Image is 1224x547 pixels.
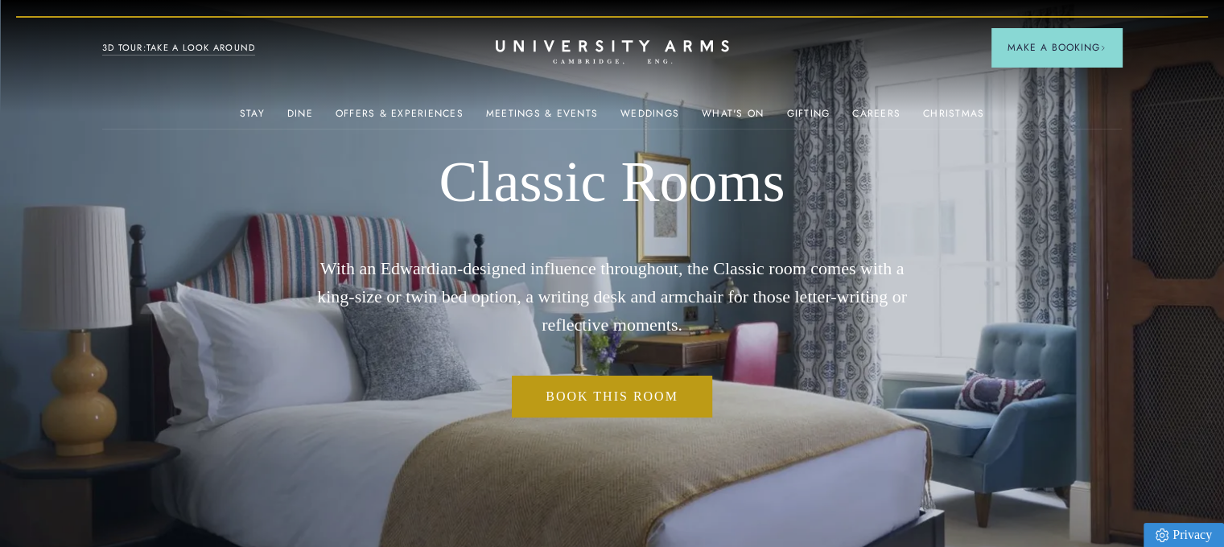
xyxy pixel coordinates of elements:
a: Weddings [620,108,679,129]
a: What's On [702,108,764,129]
a: Careers [852,108,900,129]
a: Gifting [786,108,830,129]
a: Dine [287,108,313,129]
a: Christmas [923,108,984,129]
img: Arrow icon [1100,45,1106,51]
a: Offers & Experiences [336,108,464,129]
a: Privacy [1144,523,1224,547]
a: Home [496,40,729,65]
a: Meetings & Events [486,108,598,129]
p: With an Edwardian-designed influence throughout, the Classic room comes with a king-size or twin ... [306,254,918,339]
span: Make a Booking [1008,40,1106,55]
h1: Classic Rooms [306,148,918,217]
img: Privacy [1156,528,1168,542]
button: Make a BookingArrow icon [991,28,1122,67]
a: Stay [240,108,265,129]
a: Book this room [512,376,712,417]
a: 3D TOUR:TAKE A LOOK AROUND [102,41,256,56]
